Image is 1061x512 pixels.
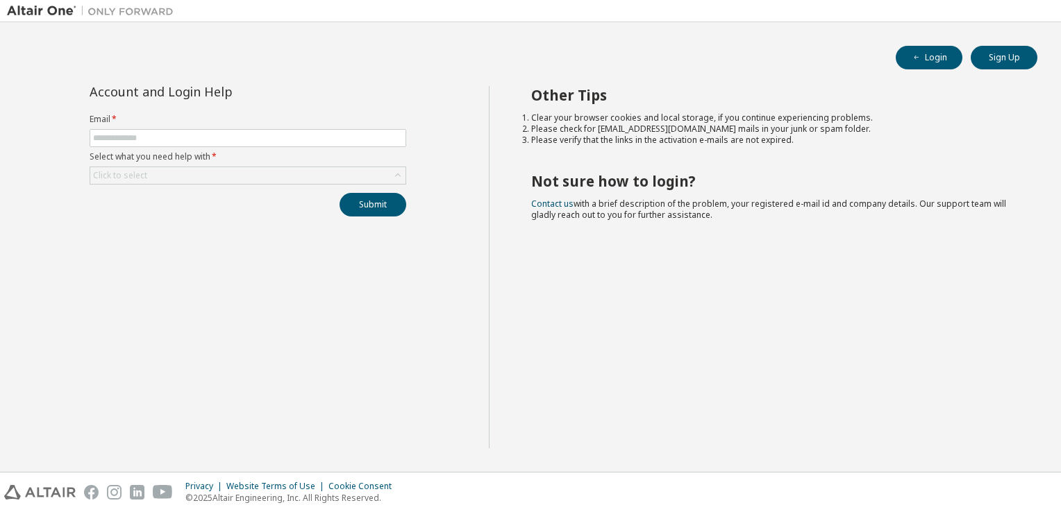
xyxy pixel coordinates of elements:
img: facebook.svg [84,485,99,500]
img: Altair One [7,4,181,18]
div: Click to select [90,167,406,184]
img: linkedin.svg [130,485,144,500]
div: Account and Login Help [90,86,343,97]
div: Click to select [93,170,147,181]
li: Please check for [EMAIL_ADDRESS][DOMAIN_NAME] mails in your junk or spam folder. [531,123,1013,135]
button: Sign Up [971,46,1037,69]
p: © 2025 Altair Engineering, Inc. All Rights Reserved. [185,492,400,504]
div: Website Terms of Use [226,481,328,492]
li: Please verify that the links in the activation e-mails are not expired. [531,135,1013,146]
img: altair_logo.svg [4,485,76,500]
div: Privacy [185,481,226,492]
div: Cookie Consent [328,481,400,492]
img: youtube.svg [153,485,173,500]
a: Contact us [531,198,574,210]
li: Clear your browser cookies and local storage, if you continue experiencing problems. [531,112,1013,123]
h2: Not sure how to login? [531,172,1013,190]
label: Select what you need help with [90,151,406,162]
button: Submit [340,193,406,216]
span: with a brief description of the problem, your registered e-mail id and company details. Our suppo... [531,198,1006,221]
img: instagram.svg [107,485,122,500]
button: Login [896,46,962,69]
h2: Other Tips [531,86,1013,104]
label: Email [90,114,406,125]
